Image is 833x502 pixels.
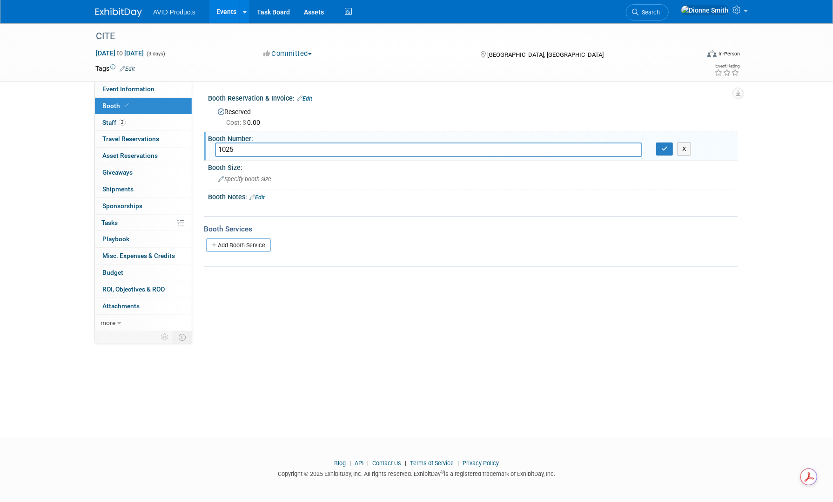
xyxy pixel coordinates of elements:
a: Sponsorships [95,198,192,214]
span: [GEOGRAPHIC_DATA], [GEOGRAPHIC_DATA] [487,51,604,58]
td: Tags [95,64,135,73]
td: Toggle Event Tabs [173,331,192,343]
div: Booth Services [204,224,738,234]
div: Booth Size: [208,161,738,172]
span: AVID Products [153,8,195,16]
span: Misc. Expenses & Credits [102,252,175,259]
span: Staff [102,119,126,126]
i: Booth reservation complete [124,103,129,108]
a: Staff2 [95,115,192,131]
span: | [365,460,371,467]
span: Travel Reservations [102,135,159,142]
button: Committed [260,49,316,59]
a: Misc. Expenses & Credits [95,248,192,264]
span: Tasks [101,219,118,226]
span: Cost: $ [226,119,247,126]
a: Playbook [95,231,192,247]
img: Format-Inperson.png [707,50,717,57]
div: Event Format [644,48,740,62]
span: Sponsorships [102,202,142,210]
a: Terms of Service [410,460,454,467]
a: API [355,460,363,467]
div: Booth Number: [208,132,738,143]
a: Tasks [95,215,192,231]
span: Playbook [102,235,129,243]
span: | [403,460,409,467]
span: Booth [102,102,131,109]
span: 2 [119,119,126,126]
span: more [101,319,115,326]
a: Budget [95,265,192,281]
span: Asset Reservations [102,152,158,159]
span: Event Information [102,85,155,93]
span: ROI, Objectives & ROO [102,285,165,293]
span: to [115,49,124,57]
div: CITE [93,28,685,45]
a: Contact Us [372,460,401,467]
a: Shipments [95,181,192,197]
span: (3 days) [146,51,165,57]
span: Budget [102,269,123,276]
span: Specify booth size [218,176,271,183]
a: Booth [95,98,192,114]
a: Asset Reservations [95,148,192,164]
a: Event Information [95,81,192,97]
a: Travel Reservations [95,131,192,147]
a: ROI, Objectives & ROO [95,281,192,298]
span: Search [638,9,660,16]
a: Search [626,4,669,20]
div: Booth Reservation & Invoice: [208,91,738,103]
span: | [455,460,461,467]
img: ExhibitDay [95,8,142,17]
span: | [347,460,353,467]
a: Add Booth Service [206,238,271,252]
td: Personalize Event Tab Strip [157,331,173,343]
span: Attachments [102,302,140,310]
a: Edit [249,194,265,201]
span: Shipments [102,185,134,193]
button: X [677,142,692,156]
div: Booth Notes: [208,190,738,202]
a: Privacy Policy [463,460,499,467]
a: more [95,315,192,331]
a: Giveaways [95,164,192,181]
span: [DATE] [DATE] [95,49,144,57]
div: In-Person [718,50,740,57]
img: Dionne Smith [681,5,729,15]
span: 0.00 [226,119,264,126]
a: Blog [334,460,346,467]
div: Event Rating [714,64,739,68]
a: Edit [120,66,135,72]
a: Attachments [95,298,192,314]
a: Edit [297,95,312,102]
div: Reserved [215,105,731,127]
span: Giveaways [102,169,133,176]
sup: ® [441,469,444,475]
